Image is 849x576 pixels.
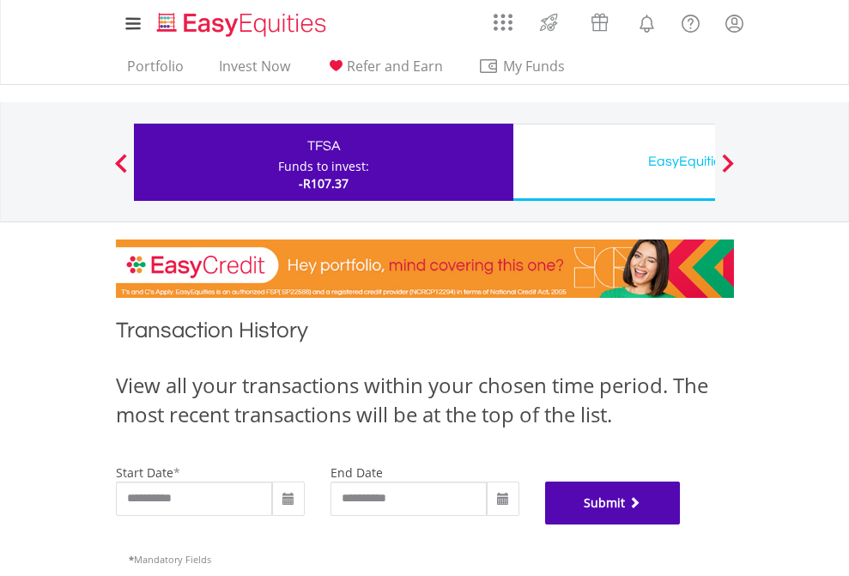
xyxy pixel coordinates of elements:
[278,158,369,175] div: Funds to invest:
[144,134,503,158] div: TFSA
[478,55,591,77] span: My Funds
[104,162,138,179] button: Previous
[494,13,512,32] img: grid-menu-icon.svg
[116,315,734,354] h1: Transaction History
[120,58,191,84] a: Portfolio
[574,4,625,36] a: Vouchers
[318,58,450,84] a: Refer and Earn
[212,58,297,84] a: Invest Now
[669,4,713,39] a: FAQ's and Support
[129,553,211,566] span: Mandatory Fields
[482,4,524,32] a: AppsGrid
[711,162,745,179] button: Next
[535,9,563,36] img: thrive-v2.svg
[625,4,669,39] a: Notifications
[331,464,383,481] label: end date
[116,371,734,430] div: View all your transactions within your chosen time period. The most recent transactions will be a...
[299,175,349,191] span: -R107.37
[116,239,734,298] img: EasyCredit Promotion Banner
[347,57,443,76] span: Refer and Earn
[545,482,681,524] button: Submit
[713,4,756,42] a: My Profile
[154,10,333,39] img: EasyEquities_Logo.png
[150,4,333,39] a: Home page
[585,9,614,36] img: vouchers-v2.svg
[116,464,173,481] label: start date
